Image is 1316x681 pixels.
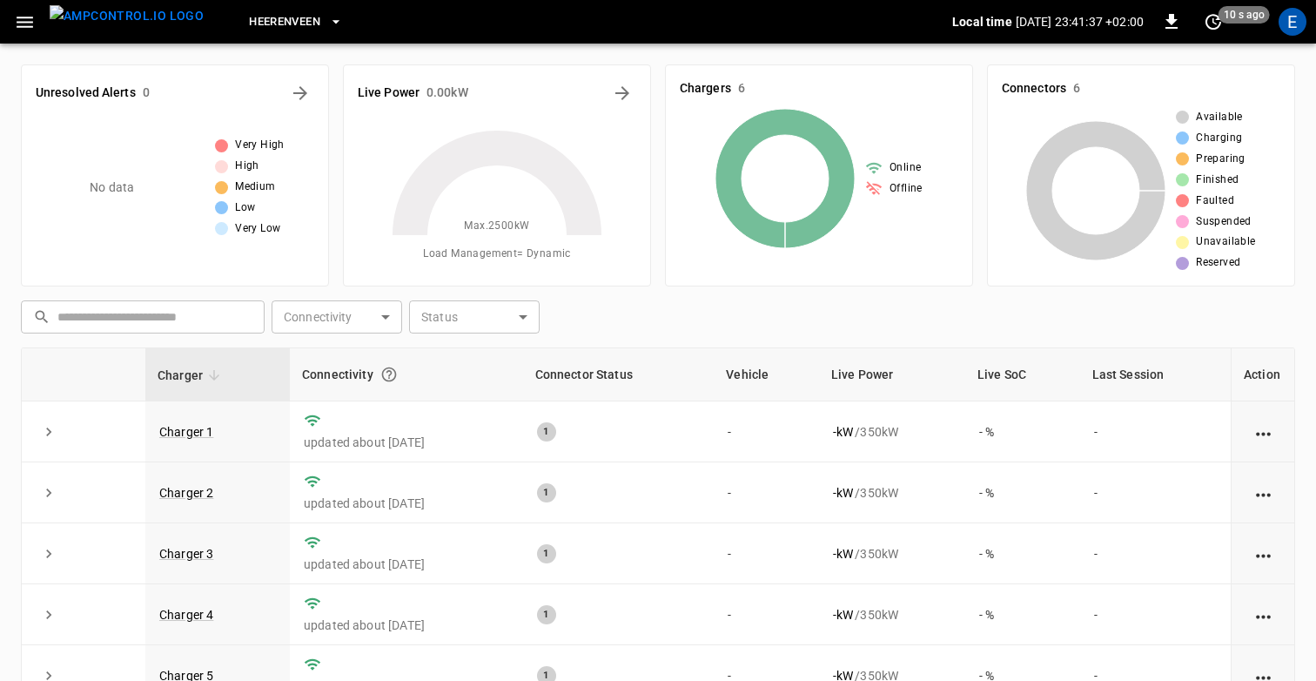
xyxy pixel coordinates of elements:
[373,359,405,390] button: Connection between the charger and our software.
[965,401,1080,462] td: - %
[304,434,509,451] p: updated about [DATE]
[1196,130,1242,147] span: Charging
[714,584,819,645] td: -
[1196,172,1239,189] span: Finished
[833,545,951,563] div: / 350 kW
[1080,523,1231,584] td: -
[358,84,420,103] h6: Live Power
[1219,6,1270,24] span: 10 s ago
[1252,606,1274,624] div: action cell options
[286,79,314,107] button: All Alerts
[1279,8,1306,36] div: profile-icon
[833,484,853,502] p: - kW
[1196,192,1234,210] span: Faulted
[159,608,213,622] a: Charger 4
[965,462,1080,523] td: - %
[952,13,1012,30] p: Local time
[833,423,853,441] p: - kW
[235,199,255,217] span: Low
[714,401,819,462] td: -
[464,218,529,235] span: Max. 2500 kW
[423,246,571,263] span: Load Management = Dynamic
[1196,213,1252,231] span: Suspended
[36,541,62,567] button: expand row
[833,423,951,441] div: / 350 kW
[36,480,62,506] button: expand row
[1199,8,1227,36] button: set refresh interval
[523,348,715,401] th: Connector Status
[890,159,921,177] span: Online
[1196,233,1255,251] span: Unavailable
[537,422,556,442] div: 1
[159,547,213,561] a: Charger 3
[965,523,1080,584] td: - %
[90,179,134,197] p: No data
[302,359,511,390] div: Connectivity
[965,584,1080,645] td: - %
[235,179,275,196] span: Medium
[1016,13,1144,30] p: [DATE] 23:41:37 +02:00
[1080,584,1231,645] td: -
[1002,79,1066,98] h6: Connectors
[1252,423,1274,441] div: action cell options
[1252,545,1274,563] div: action cell options
[537,483,556,502] div: 1
[1080,348,1231,401] th: Last Session
[1196,109,1243,126] span: Available
[242,5,350,39] button: Heerenveen
[833,545,853,563] p: - kW
[50,5,204,27] img: ampcontrol.io logo
[36,602,62,628] button: expand row
[36,419,62,445] button: expand row
[1196,254,1240,272] span: Reserved
[965,348,1080,401] th: Live SoC
[1073,79,1080,98] h6: 6
[304,556,509,573] p: updated about [DATE]
[537,605,556,624] div: 1
[235,137,285,154] span: Very High
[1080,462,1231,523] td: -
[833,484,951,502] div: / 350 kW
[249,12,320,32] span: Heerenveen
[608,79,636,107] button: Energy Overview
[1196,151,1245,168] span: Preparing
[304,617,509,634] p: updated about [DATE]
[159,486,213,500] a: Charger 2
[36,84,136,103] h6: Unresolved Alerts
[235,158,259,175] span: High
[304,495,509,512] p: updated about [DATE]
[714,348,819,401] th: Vehicle
[1080,401,1231,462] td: -
[1252,484,1274,502] div: action cell options
[714,523,819,584] td: -
[158,365,225,386] span: Charger
[159,425,213,439] a: Charger 1
[714,462,819,523] td: -
[833,606,951,624] div: / 350 kW
[426,84,468,103] h6: 0.00 kW
[738,79,745,98] h6: 6
[680,79,731,98] h6: Chargers
[819,348,965,401] th: Live Power
[143,84,150,103] h6: 0
[833,606,853,624] p: - kW
[235,220,280,238] span: Very Low
[537,544,556,563] div: 1
[890,180,923,198] span: Offline
[1231,348,1294,401] th: Action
